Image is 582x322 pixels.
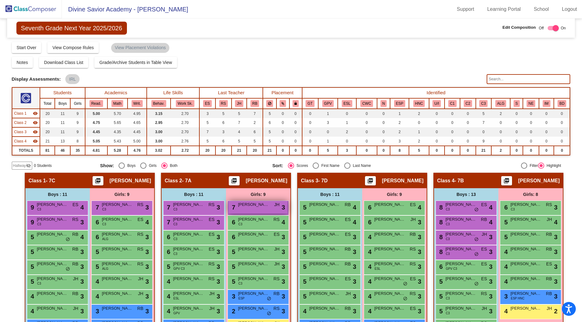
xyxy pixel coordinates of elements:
td: 0 [523,127,539,137]
td: 0 [476,127,491,137]
td: 5 [232,137,247,146]
td: 8 [70,137,85,146]
td: 0 [539,137,554,146]
a: Support [452,4,479,14]
td: 0 [510,127,523,137]
td: TOTALS [12,146,40,155]
td: 0 [554,127,570,137]
div: Girls: 9 [90,188,154,201]
button: Print Students Details [501,176,512,185]
a: School [529,4,554,14]
span: Class 2 [165,178,182,184]
button: Download Class List [39,57,88,68]
td: 0 [460,118,476,127]
span: Notes [17,60,28,65]
span: Edit Composition [502,24,536,31]
button: JH [235,100,243,107]
td: 9 [70,127,85,137]
td: 0 [460,137,476,146]
div: Boys : 11 [25,188,90,201]
td: 0 [554,137,570,146]
button: RS [219,100,228,107]
td: 2 [390,118,409,127]
td: 2 [409,137,429,146]
td: 4.81 [85,146,107,155]
td: 4.76 [128,146,147,155]
td: 3 [390,137,409,146]
div: Girls [146,163,157,168]
th: Unidentified [429,98,445,109]
th: Academics [85,87,147,98]
td: 20 [40,109,55,118]
div: Boys : 11 [162,188,226,201]
td: 5.00 [128,137,147,146]
span: Off [539,25,544,31]
td: 0 [429,127,445,137]
mat-chip: IRL [65,74,80,84]
td: 21 [263,146,276,155]
td: 5 [247,137,263,146]
td: 2 [338,127,356,137]
span: - 7B [454,178,464,184]
mat-radio-group: Select an option [272,163,440,169]
mat-chip: View Placement Violations [111,43,169,53]
button: RB [250,100,259,107]
td: 2.95 [147,118,171,127]
span: Divine Savior Academy - [PERSON_NAME] [62,4,188,14]
span: Show: [100,163,114,168]
td: 1 [409,127,429,137]
td: 0 [554,146,570,155]
td: 0 [289,118,302,127]
th: Keep with students [276,98,289,109]
th: Students [40,87,85,98]
td: 0 [356,146,377,155]
th: Placement [263,87,302,98]
button: ES [203,100,212,107]
button: HNC [413,100,425,107]
td: 0 [523,109,539,118]
th: Boys [55,98,70,109]
td: 6 [247,127,263,137]
button: Print Students Details [93,176,103,185]
td: 0 [338,137,356,146]
td: 9 [476,137,491,146]
mat-icon: picture_as_pdf [367,178,374,186]
button: Start Over [12,42,41,53]
mat-icon: visibility [33,139,38,144]
td: 2.70 [171,127,199,137]
td: 5 [263,137,276,146]
td: 1 [390,109,409,118]
td: 21 [232,146,247,155]
span: ES [72,201,78,208]
td: 9 [70,109,85,118]
button: ESP [394,100,405,107]
td: 0 [289,127,302,137]
td: 0 [302,127,318,137]
td: 0 [356,127,377,137]
td: 0 [276,146,289,155]
td: Alana Enger - 7C [12,109,40,118]
th: Life Skills [147,87,200,98]
td: 0 [377,118,390,127]
th: Intensive Math [539,98,554,109]
td: 5.70 [107,109,128,118]
td: 0 [302,137,318,146]
td: 3 [199,109,215,118]
button: Writ. [132,100,143,107]
td: 2.70 [171,109,199,118]
td: 11 [55,118,70,127]
span: Sort: [272,163,283,168]
td: 0 [289,137,302,146]
span: JH [274,201,280,208]
td: 20 [215,146,232,155]
span: Class 2 [14,120,27,125]
button: N [380,100,387,107]
span: Class 1 [14,111,27,116]
span: Grade/Archive Students in Table View [99,60,172,65]
div: Girls: 8 [498,188,563,201]
td: 0 [429,118,445,127]
button: NE [527,100,535,107]
td: Adam Westra - 7D [12,127,40,137]
td: 2 [247,118,263,127]
span: RS [137,201,143,208]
